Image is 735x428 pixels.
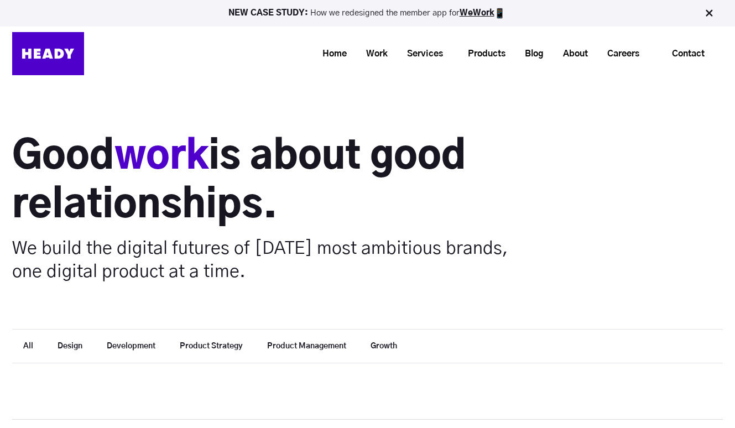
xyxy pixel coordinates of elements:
[169,337,254,356] button: Product Strategy
[703,8,715,19] img: Close Bar
[256,337,357,356] button: Product Management
[393,44,449,64] a: Services
[494,8,505,19] img: app emoji
[114,138,208,176] span: work
[511,44,549,64] a: Blog
[95,40,723,67] div: Navigation Menu
[460,9,494,17] a: WeWork
[228,9,310,17] strong: NEW CASE STUDY:
[12,133,509,230] h1: Good is about good relationships.
[359,337,408,356] button: Growth
[12,237,509,283] p: We build the digital futures of [DATE] most ambitious brands, one digital product at a time.
[549,44,593,64] a: About
[5,8,730,19] p: How we redesigned the member app for
[12,32,84,75] img: Heady_Logo_Web-01 (1)
[454,44,511,64] a: Products
[593,44,645,64] a: Careers
[96,337,166,356] button: Development
[654,41,722,66] a: Contact
[46,337,93,356] button: Design
[352,44,393,64] a: Work
[309,44,352,64] a: Home
[12,337,44,356] button: All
